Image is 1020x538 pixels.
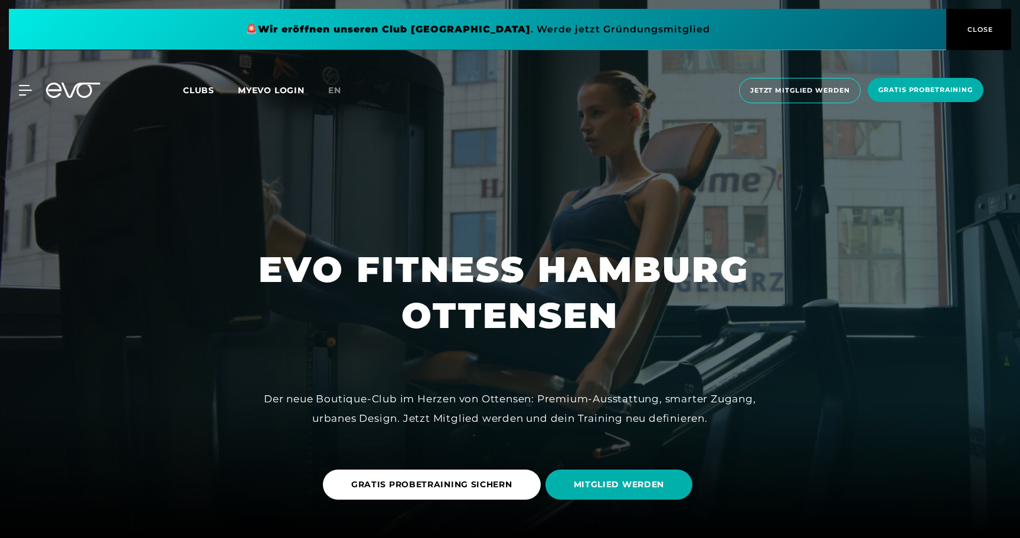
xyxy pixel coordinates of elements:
[864,78,987,103] a: Gratis Probetraining
[183,84,238,96] a: Clubs
[965,24,993,35] span: CLOSE
[259,247,761,339] h1: EVO FITNESS HAMBURG OTTENSEN
[351,478,512,491] span: GRATIS PROBETRAINING SICHERN
[574,478,665,491] span: MITGLIED WERDEN
[735,78,864,103] a: Jetzt Mitglied werden
[946,9,1011,50] button: CLOSE
[323,461,545,509] a: GRATIS PROBETRAINING SICHERN
[328,85,341,96] span: en
[545,461,698,509] a: MITGLIED WERDEN
[244,389,776,428] div: Der neue Boutique-Club im Herzen von Ottensen: Premium-Ausstattung, smarter Zugang, urbanes Desig...
[183,85,214,96] span: Clubs
[750,86,849,96] span: Jetzt Mitglied werden
[878,85,973,95] span: Gratis Probetraining
[238,85,305,96] a: MYEVO LOGIN
[328,84,355,97] a: en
